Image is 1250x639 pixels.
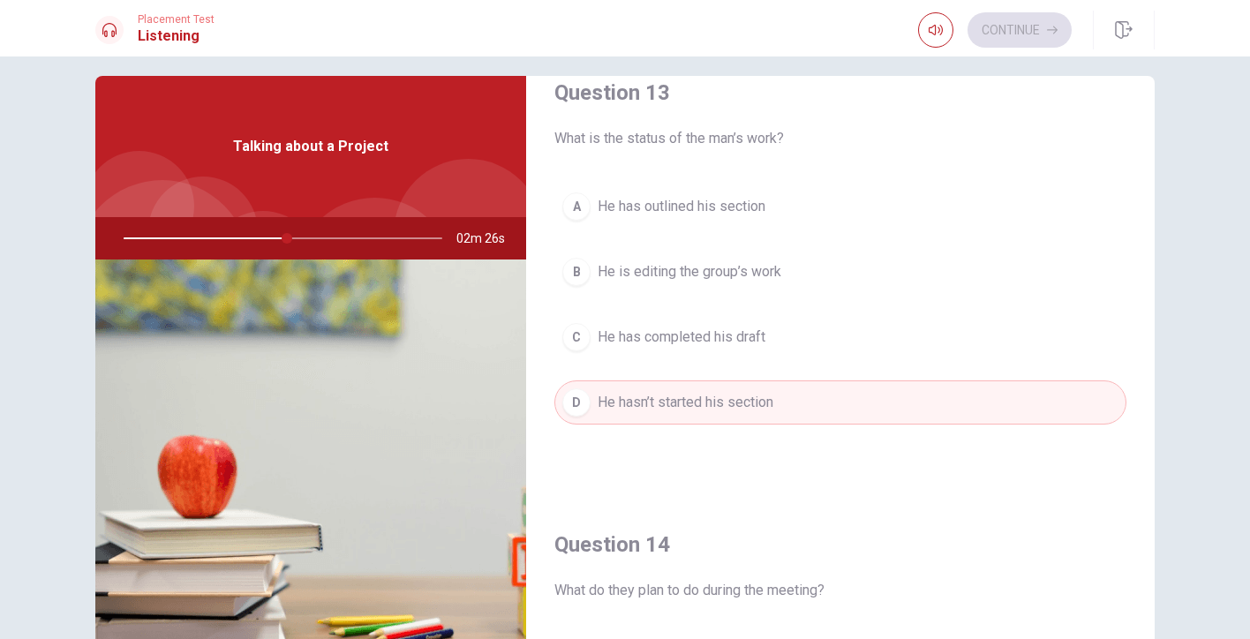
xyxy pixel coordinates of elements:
button: BHe is editing the group’s work [554,250,1126,294]
button: AHe has outlined his section [554,184,1126,229]
span: Talking about a Project [233,136,388,157]
button: CHe has completed his draft [554,315,1126,359]
span: He is editing the group’s work [598,261,781,282]
span: He hasn’t started his section [598,392,773,413]
div: C [562,323,591,351]
h4: Question 13 [554,79,1126,107]
span: He has completed his draft [598,327,765,348]
span: 02m 26s [456,217,519,259]
div: A [562,192,591,221]
h4: Question 14 [554,530,1126,559]
span: He has outlined his section [598,196,765,217]
div: B [562,258,591,286]
span: What is the status of the man’s work? [554,128,1126,149]
span: Placement Test [138,13,215,26]
span: What do they plan to do during the meeting? [554,580,1126,601]
button: DHe hasn’t started his section [554,380,1126,425]
div: D [562,388,591,417]
h1: Listening [138,26,215,47]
